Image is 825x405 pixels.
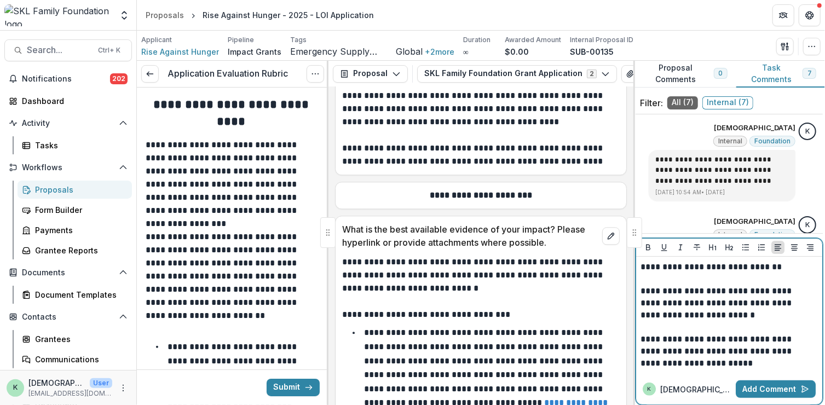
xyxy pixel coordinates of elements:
[736,380,816,398] button: Add Comment
[35,224,123,236] div: Payments
[706,241,719,254] button: Heading 1
[805,128,810,135] div: kristen
[772,4,794,26] button: Partners
[28,377,85,389] p: [DEMOGRAPHIC_DATA]
[463,46,469,57] p: ∞
[4,39,132,61] button: Search...
[657,241,671,254] button: Underline
[22,74,110,84] span: Notifications
[799,4,821,26] button: Get Help
[4,114,132,132] button: Open Activity
[570,35,633,45] p: Internal Proposal ID
[146,9,184,21] div: Proposals
[690,241,703,254] button: Strike
[141,46,219,57] a: Rise Against Hunger
[18,181,132,199] a: Proposals
[333,65,408,83] button: Proposal
[505,46,529,57] p: $0.00
[18,286,132,304] a: Document Templates
[18,136,132,154] a: Tasks
[4,4,112,26] img: SKL Family Foundation logo
[4,308,132,326] button: Open Contacts
[203,9,374,21] div: Rise Against Hunger - 2025 - LOI Application
[22,268,114,277] span: Documents
[27,45,91,55] span: Search...
[96,44,123,56] div: Ctrl + K
[505,35,561,45] p: Awarded Amount
[35,354,123,365] div: Communications
[35,245,123,256] div: Grantee Reports
[90,378,112,388] p: User
[290,47,394,57] span: Emergency Supply Distribution & Rapid Response Meals via CBO's
[4,92,132,110] a: Dashboard
[35,204,123,216] div: Form Builder
[18,201,132,219] a: Form Builder
[805,222,810,229] div: kristen
[648,386,651,392] div: kristen
[719,70,723,77] span: 0
[463,35,491,45] p: Duration
[18,241,132,259] a: Grantee Reports
[417,65,617,83] button: SKL Family Foundation Grant Application2
[141,7,188,23] a: Proposals
[141,35,172,45] p: Applicant
[4,159,132,176] button: Open Workflows
[22,313,114,322] span: Contacts
[640,96,663,109] p: Filter:
[22,95,123,107] div: Dashboard
[425,47,454,56] button: +2more
[714,216,795,227] p: [DEMOGRAPHIC_DATA]
[723,241,736,254] button: Heading 2
[35,184,123,195] div: Proposals
[755,241,768,254] button: Ordered List
[13,384,18,391] div: kristen
[702,96,753,109] span: Internal ( 7 )
[396,47,423,57] span: Global
[655,188,789,196] p: [DATE] 10:54 AM • [DATE]
[570,46,614,57] p: SUB-00135
[228,35,254,45] p: Pipeline
[22,119,114,128] span: Activity
[4,264,132,281] button: Open Documents
[660,384,731,395] p: [DEMOGRAPHIC_DATA]
[35,289,123,300] div: Document Templates
[117,381,130,395] button: More
[35,140,123,151] div: Tasks
[754,231,791,239] span: Foundation
[290,35,307,45] p: Tags
[633,61,736,88] button: Proposal Comments
[667,96,698,109] span: All ( 7 )
[267,379,320,396] button: Submit
[621,65,639,83] button: View Attached Files
[788,241,801,254] button: Align Center
[674,241,687,254] button: Italicize
[602,227,620,245] button: edit
[807,70,811,77] span: 7
[771,241,784,254] button: Align Left
[141,7,378,23] nav: breadcrumb
[739,241,752,254] button: Bullet List
[18,221,132,239] a: Payments
[718,137,742,145] span: Internal
[754,137,791,145] span: Foundation
[228,46,281,57] p: Impact Grants
[342,223,598,249] p: What is the best available evidence of your impact? Please hyperlink or provide attachments where...
[804,241,817,254] button: Align Right
[28,389,112,398] p: [EMAIL_ADDRESS][DOMAIN_NAME]
[110,73,128,84] span: 202
[714,123,795,134] p: [DEMOGRAPHIC_DATA]
[168,68,288,79] h3: Application Evaluation Rubric
[18,330,132,348] a: Grantees
[117,4,132,26] button: Open entity switcher
[35,333,123,345] div: Grantees
[642,241,655,254] button: Bold
[307,65,324,83] button: Options
[718,231,742,239] span: Internal
[22,163,114,172] span: Workflows
[736,61,825,88] button: Task Comments
[4,70,132,88] button: Notifications202
[18,350,132,368] a: Communications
